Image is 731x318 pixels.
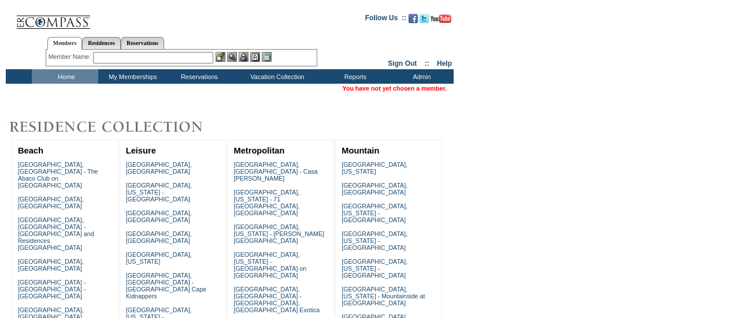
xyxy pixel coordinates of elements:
[6,115,231,139] img: Destinations by Exclusive Resorts
[126,251,192,265] a: [GEOGRAPHIC_DATA], [US_STATE]
[47,37,83,50] a: Members
[126,161,192,175] a: [GEOGRAPHIC_DATA], [GEOGRAPHIC_DATA]
[16,6,91,29] img: Compass Home
[165,69,231,84] td: Reservations
[82,37,121,49] a: Residences
[342,161,407,175] a: [GEOGRAPHIC_DATA], [US_STATE]
[387,69,454,84] td: Admin
[126,272,206,300] a: [GEOGRAPHIC_DATA], [GEOGRAPHIC_DATA] - [GEOGRAPHIC_DATA] Cape Kidnappers
[420,14,429,23] img: Follow us on Twitter
[6,17,15,18] img: i.gif
[18,258,84,272] a: [GEOGRAPHIC_DATA], [GEOGRAPHIC_DATA]
[227,52,237,62] img: View
[121,37,164,49] a: Reservations
[425,59,429,68] span: ::
[233,251,306,279] a: [GEOGRAPHIC_DATA], [US_STATE] - [GEOGRAPHIC_DATA] on [GEOGRAPHIC_DATA]
[18,216,94,251] a: [GEOGRAPHIC_DATA], [GEOGRAPHIC_DATA] - [GEOGRAPHIC_DATA] and Residences [GEOGRAPHIC_DATA]
[18,279,86,300] a: [GEOGRAPHIC_DATA] - [GEOGRAPHIC_DATA] - [GEOGRAPHIC_DATA]
[420,17,429,24] a: Follow us on Twitter
[239,52,248,62] img: Impersonate
[233,223,324,244] a: [GEOGRAPHIC_DATA], [US_STATE] - [PERSON_NAME][GEOGRAPHIC_DATA]
[231,69,321,84] td: Vacation Collection
[49,52,93,62] div: Member Name:
[342,230,407,251] a: [GEOGRAPHIC_DATA], [US_STATE] - [GEOGRAPHIC_DATA]
[342,203,407,223] a: [GEOGRAPHIC_DATA], [US_STATE] - [GEOGRAPHIC_DATA]
[262,52,272,62] img: b_calculator.gif
[342,182,407,196] a: [GEOGRAPHIC_DATA], [GEOGRAPHIC_DATA]
[233,286,320,313] a: [GEOGRAPHIC_DATA], [GEOGRAPHIC_DATA] - [GEOGRAPHIC_DATA], [GEOGRAPHIC_DATA] Exotica
[431,17,451,24] a: Subscribe to our YouTube Channel
[216,52,225,62] img: b_edit.gif
[126,182,192,203] a: [GEOGRAPHIC_DATA], [US_STATE] - [GEOGRAPHIC_DATA]
[343,85,447,92] span: You have not yet chosen a member.
[98,69,165,84] td: My Memberships
[18,146,43,155] a: Beach
[126,209,192,223] a: [GEOGRAPHIC_DATA], [GEOGRAPHIC_DATA]
[233,146,284,155] a: Metropolitan
[409,14,418,23] img: Become our fan on Facebook
[342,146,379,155] a: Mountain
[431,14,451,23] img: Subscribe to our YouTube Channel
[250,52,260,62] img: Reservations
[388,59,417,68] a: Sign Out
[32,69,98,84] td: Home
[126,230,192,244] a: [GEOGRAPHIC_DATA], [GEOGRAPHIC_DATA]
[233,189,299,216] a: [GEOGRAPHIC_DATA], [US_STATE] - 71 [GEOGRAPHIC_DATA], [GEOGRAPHIC_DATA]
[437,59,452,68] a: Help
[342,286,425,306] a: [GEOGRAPHIC_DATA], [US_STATE] - Mountainside at [GEOGRAPHIC_DATA]
[365,13,406,27] td: Follow Us ::
[409,17,418,24] a: Become our fan on Facebook
[233,161,317,182] a: [GEOGRAPHIC_DATA], [GEOGRAPHIC_DATA] - Casa [PERSON_NAME]
[321,69,387,84] td: Reports
[18,161,98,189] a: [GEOGRAPHIC_DATA], [GEOGRAPHIC_DATA] - The Abaco Club on [GEOGRAPHIC_DATA]
[342,258,407,279] a: [GEOGRAPHIC_DATA], [US_STATE] - [GEOGRAPHIC_DATA]
[126,146,156,155] a: Leisure
[18,196,84,209] a: [GEOGRAPHIC_DATA], [GEOGRAPHIC_DATA]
